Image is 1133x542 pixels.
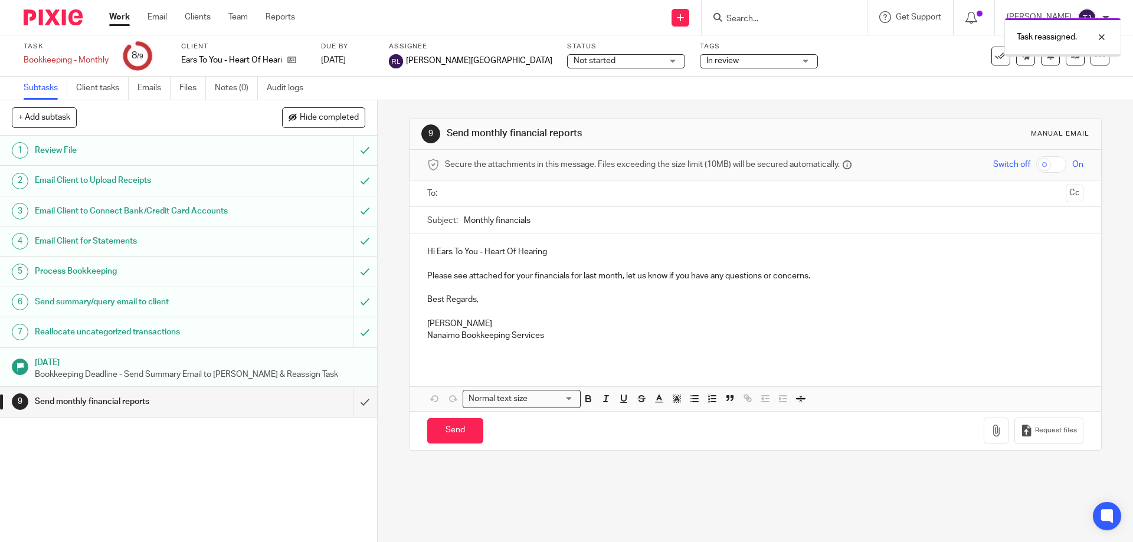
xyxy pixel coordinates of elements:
div: 4 [12,233,28,249]
label: Assignee [389,42,552,51]
h1: [DATE] [35,354,365,369]
div: Search for option [463,390,581,408]
a: Files [179,77,206,100]
a: Notes (0) [215,77,258,100]
a: Reports [266,11,295,23]
img: Pixie [24,9,83,25]
div: 7 [12,324,28,340]
span: In review [706,57,739,65]
a: Clients [185,11,211,23]
label: Due by [321,42,374,51]
img: svg%3E [1078,8,1096,27]
div: 9 [421,124,440,143]
span: Switch off [993,159,1030,170]
button: Cc [1066,185,1083,202]
div: 6 [12,294,28,310]
div: 9 [12,393,28,410]
a: Audit logs [267,77,312,100]
a: Team [228,11,248,23]
label: Subject: [427,215,458,226]
span: On [1072,159,1083,170]
div: 2 [12,173,28,189]
h1: Send monthly financial reports [447,127,781,140]
button: Request files [1014,418,1083,444]
h1: Email Client to Upload Receipts [35,172,239,189]
h1: Reallocate uncategorized transactions [35,323,239,341]
small: /9 [137,53,143,60]
p: Best Regards, [427,294,1083,306]
button: + Add subtask [12,107,77,127]
a: Email [148,11,167,23]
span: Hide completed [300,113,359,123]
input: Search for option [531,393,574,405]
a: Subtasks [24,77,67,100]
div: Manual email [1031,129,1089,139]
img: svg%3E [389,54,403,68]
p: Nanaimo Bookkeeping Services [427,330,1083,341]
p: Bookkeeping Deadline - Send Summary Email to [PERSON_NAME] & Reassign Task [35,369,365,380]
p: Task reassigned. [1017,31,1077,43]
span: Request files [1035,426,1077,435]
div: Bookkeeping - Monthly [24,54,109,66]
label: Client [181,42,306,51]
span: [PERSON_NAME][GEOGRAPHIC_DATA] [406,55,552,67]
span: Normal text size [466,393,530,405]
label: Task [24,42,109,51]
label: To: [427,188,440,199]
div: 1 [12,142,28,159]
span: [DATE] [321,56,346,64]
h1: Email Client for Statements [35,232,239,250]
h1: Send summary/query email to client [35,293,239,311]
p: Hi Ears To You - Heart Of Hearing [427,246,1083,258]
h1: Process Bookkeeping [35,262,239,280]
div: 8 [132,49,143,63]
span: Secure the attachments in this message. Files exceeding the size limit (10MB) will be secured aut... [445,159,840,170]
h1: Email Client to Connect Bank/Credit Card Accounts [35,202,239,220]
button: Hide completed [282,107,365,127]
p: Ears To You - Heart Of Hearing [181,54,281,66]
div: 5 [12,264,28,280]
span: Not started [574,57,615,65]
p: [PERSON_NAME] [427,318,1083,330]
p: Please see attached for your financials for last month, let us know if you have any questions or ... [427,270,1083,282]
a: Emails [137,77,171,100]
a: Work [109,11,130,23]
input: Send [427,418,483,444]
h1: Review File [35,142,239,159]
a: Client tasks [76,77,129,100]
div: 3 [12,203,28,219]
h1: Send monthly financial reports [35,393,239,410]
